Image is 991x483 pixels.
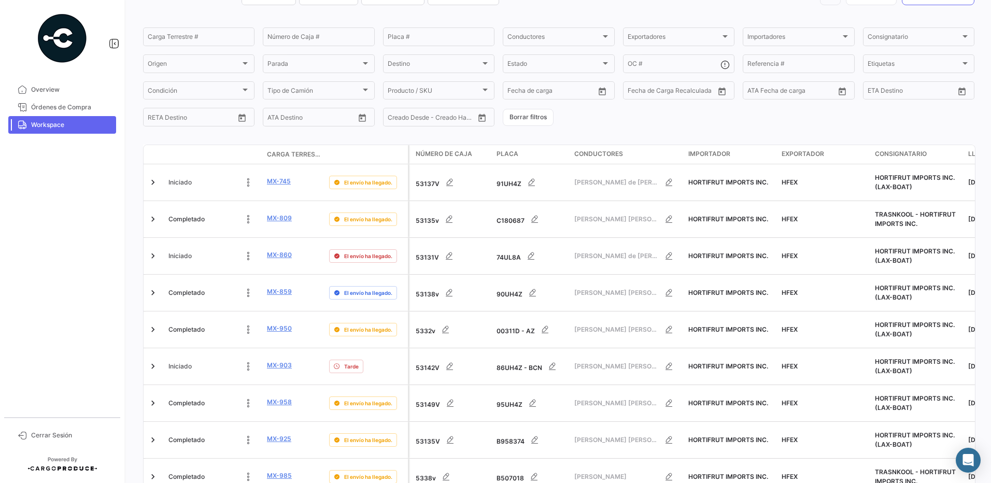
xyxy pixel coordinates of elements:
[782,215,798,223] span: HFEX
[168,399,205,408] span: Completado
[416,319,488,340] div: 5332v
[344,178,392,187] span: El envío ha llegado.
[628,35,720,42] span: Exportadores
[267,150,321,159] span: Carga Terrestre #
[574,472,659,481] span: [PERSON_NAME]
[688,289,768,296] span: HORTIFRUT IMPORTS INC.
[688,436,768,444] span: HORTIFRUT IMPORTS INC.
[574,362,659,371] span: [PERSON_NAME] [PERSON_NAME]
[497,356,566,377] div: 86UH4Z - BCN
[688,215,768,223] span: HORTIFRUT IMPORTS INC.
[503,109,554,126] button: Borrar filtros
[267,89,360,96] span: Tipo de Camión
[416,246,488,266] div: 53131V
[782,149,824,159] span: Exportador
[148,177,158,188] a: Expand/Collapse Row
[148,472,158,482] a: Expand/Collapse Row
[148,251,158,261] a: Expand/Collapse Row
[954,83,970,99] button: Open calendar
[344,362,359,371] span: Tarde
[875,431,955,448] span: HORTIFRUT IMPORTS INC. (LAX-BOAT)
[782,289,798,296] span: HFEX
[875,210,956,228] span: TRASNKOOL - HORTIFRUT IMPORTS INC.
[168,251,192,261] span: Iniciado
[497,172,566,193] div: 91UH4Z
[507,89,526,96] input: Desde
[474,110,490,125] button: Open calendar
[36,12,88,64] img: powered-by.png
[168,435,205,445] span: Completado
[8,81,116,98] a: Overview
[871,145,964,164] datatable-header-cell: Consignatario
[416,393,488,414] div: 53149V
[148,361,158,372] a: Expand/Collapse Row
[416,149,472,159] span: Número de Caja
[168,325,205,334] span: Completado
[688,473,768,480] span: HORTIFRUT IMPORTS INC.
[688,362,768,370] span: HORTIFRUT IMPORTS INC.
[164,150,263,159] datatable-header-cell: Estado
[956,448,981,473] div: Abrir Intercom Messenger
[497,149,518,159] span: Placa
[148,324,158,335] a: Expand/Collapse Row
[684,145,777,164] datatable-header-cell: Importador
[168,288,205,297] span: Completado
[416,209,488,230] div: 53135v
[416,172,488,193] div: 53137V
[782,325,798,333] span: HFEX
[234,110,250,125] button: Open calendar
[868,89,886,96] input: Desde
[875,247,955,264] span: HORTIFRUT IMPORTS INC. (LAX-BOAT)
[267,177,291,186] a: MX-745
[688,149,730,159] span: Importador
[168,178,192,187] span: Iniciado
[497,319,566,340] div: 00311D - AZ
[267,214,292,223] a: MX-809
[267,397,292,407] a: MX-958
[344,289,392,297] span: El envío ha llegado.
[416,282,488,303] div: 53138v
[325,150,408,159] datatable-header-cell: Delay Status
[875,149,927,159] span: Consignatario
[497,209,566,230] div: C180687
[409,145,492,164] datatable-header-cell: Número de Caja
[497,430,566,450] div: B958374
[782,473,798,480] span: HFEX
[388,62,480,69] span: Destino
[148,288,158,298] a: Expand/Collapse Row
[574,435,659,445] span: [PERSON_NAME] [PERSON_NAME]
[344,436,392,444] span: El envío ha llegado.
[8,98,116,116] a: Órdenes de Compra
[782,436,798,444] span: HFEX
[688,399,768,407] span: HORTIFRUT IMPORTS INC.
[574,149,623,159] span: Conductores
[148,398,158,408] a: Expand/Collapse Row
[267,115,299,122] input: ATA Desde
[777,145,871,164] datatable-header-cell: Exportador
[594,83,610,99] button: Open calendar
[786,89,828,96] input: ATA Hasta
[747,35,840,42] span: Importadores
[834,83,850,99] button: Open calendar
[388,115,426,122] input: Creado Desde
[31,103,112,112] span: Órdenes de Compra
[416,430,488,450] div: 53135V
[875,358,955,375] span: HORTIFRUT IMPORTS INC. (LAX-BOAT)
[492,145,570,164] datatable-header-cell: Placa
[688,252,768,260] span: HORTIFRUT IMPORTS INC.
[263,146,325,163] datatable-header-cell: Carga Terrestre #
[574,399,659,408] span: [PERSON_NAME] [PERSON_NAME]
[344,325,392,334] span: El envío ha llegado.
[654,89,695,96] input: Hasta
[688,178,768,186] span: HORTIFRUT IMPORTS INC.
[533,89,575,96] input: Hasta
[148,115,166,122] input: Desde
[497,393,566,414] div: 95UH4Z
[31,85,112,94] span: Overview
[344,399,392,407] span: El envío ha llegado.
[574,215,659,224] span: [PERSON_NAME] [PERSON_NAME] [PERSON_NAME]
[782,399,798,407] span: HFEX
[168,362,192,371] span: Iniciado
[574,325,659,334] span: [PERSON_NAME] [PERSON_NAME]
[168,215,205,224] span: Completado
